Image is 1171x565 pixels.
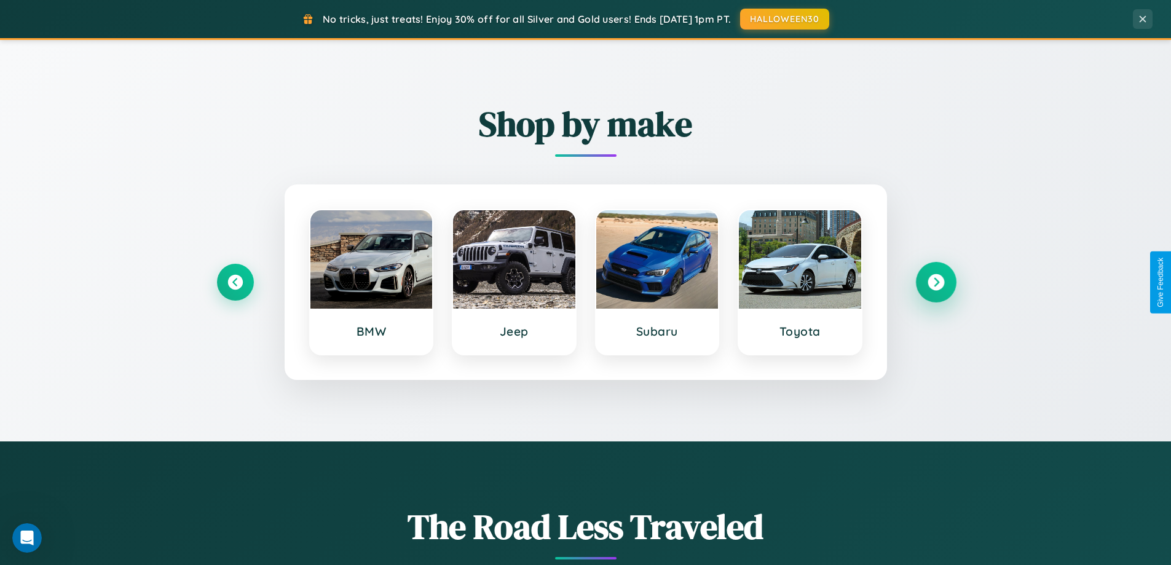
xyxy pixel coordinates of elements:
h3: BMW [323,324,420,339]
h3: Jeep [465,324,563,339]
iframe: Intercom live chat [12,523,42,553]
span: No tricks, just treats! Enjoy 30% off for all Silver and Gold users! Ends [DATE] 1pm PT. [323,13,731,25]
h3: Toyota [751,324,849,339]
h2: Shop by make [217,100,955,148]
h1: The Road Less Traveled [217,503,955,550]
button: HALLOWEEN30 [740,9,829,30]
div: Give Feedback [1156,258,1165,307]
h3: Subaru [609,324,706,339]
